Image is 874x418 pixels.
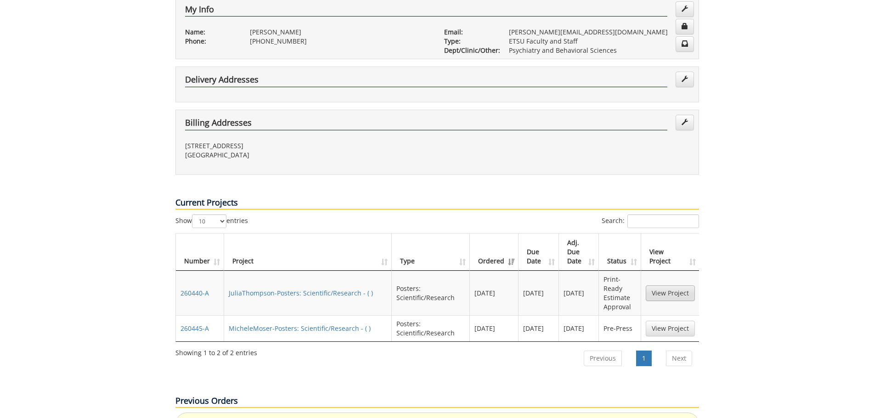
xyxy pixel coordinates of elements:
[192,214,226,228] select: Showentries
[519,234,559,271] th: Due Date: activate to sort column ascending
[185,37,236,46] p: Phone:
[646,321,695,336] a: View Project
[676,19,694,34] a: Change Password
[185,150,430,160] p: [GEOGRAPHIC_DATA]
[224,234,392,271] th: Project: activate to sort column ascending
[250,37,430,46] p: [PHONE_NUMBER]
[180,324,209,333] a: 260445-A
[470,315,519,341] td: [DATE]
[176,234,224,271] th: Number: activate to sort column ascending
[676,1,694,17] a: Edit Info
[559,234,599,271] th: Adj. Due Date: activate to sort column ascending
[175,214,248,228] label: Show entries
[392,234,470,271] th: Type: activate to sort column ascending
[392,315,470,341] td: Posters: Scientific/Research
[229,289,373,297] a: JuliaThompson-Posters: Scientific/Research - ( )
[602,214,699,228] label: Search:
[175,197,699,210] p: Current Projects
[519,315,559,341] td: [DATE]
[559,271,599,315] td: [DATE]
[470,271,519,315] td: [DATE]
[175,395,699,408] p: Previous Orders
[676,115,694,130] a: Edit Addresses
[175,345,257,357] div: Showing 1 to 2 of 2 entries
[676,36,694,52] a: Change Communication Preferences
[509,37,689,46] p: ETSU Faculty and Staff
[559,315,599,341] td: [DATE]
[676,72,694,87] a: Edit Addresses
[599,315,641,341] td: Pre-Press
[627,214,699,228] input: Search:
[470,234,519,271] th: Ordered: activate to sort column ascending
[185,5,667,17] h4: My Info
[444,37,495,46] p: Type:
[185,28,236,37] p: Name:
[250,28,430,37] p: [PERSON_NAME]
[599,234,641,271] th: Status: activate to sort column ascending
[641,234,699,271] th: View Project: activate to sort column ascending
[646,285,695,301] a: View Project
[666,351,692,366] a: Next
[185,75,667,87] h4: Delivery Addresses
[229,324,371,333] a: MicheleMoser-Posters: Scientific/Research - ( )
[185,141,430,150] p: [STREET_ADDRESS]
[444,28,495,37] p: Email:
[444,46,495,55] p: Dept/Clinic/Other:
[519,271,559,315] td: [DATE]
[509,46,689,55] p: Psychiatry and Behavioral Sciences
[599,271,641,315] td: Print-Ready Estimate Approval
[636,351,652,366] a: 1
[509,28,689,37] p: [PERSON_NAME][EMAIL_ADDRESS][DOMAIN_NAME]
[584,351,622,366] a: Previous
[185,118,667,130] h4: Billing Addresses
[392,271,470,315] td: Posters: Scientific/Research
[180,289,209,297] a: 260440-A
